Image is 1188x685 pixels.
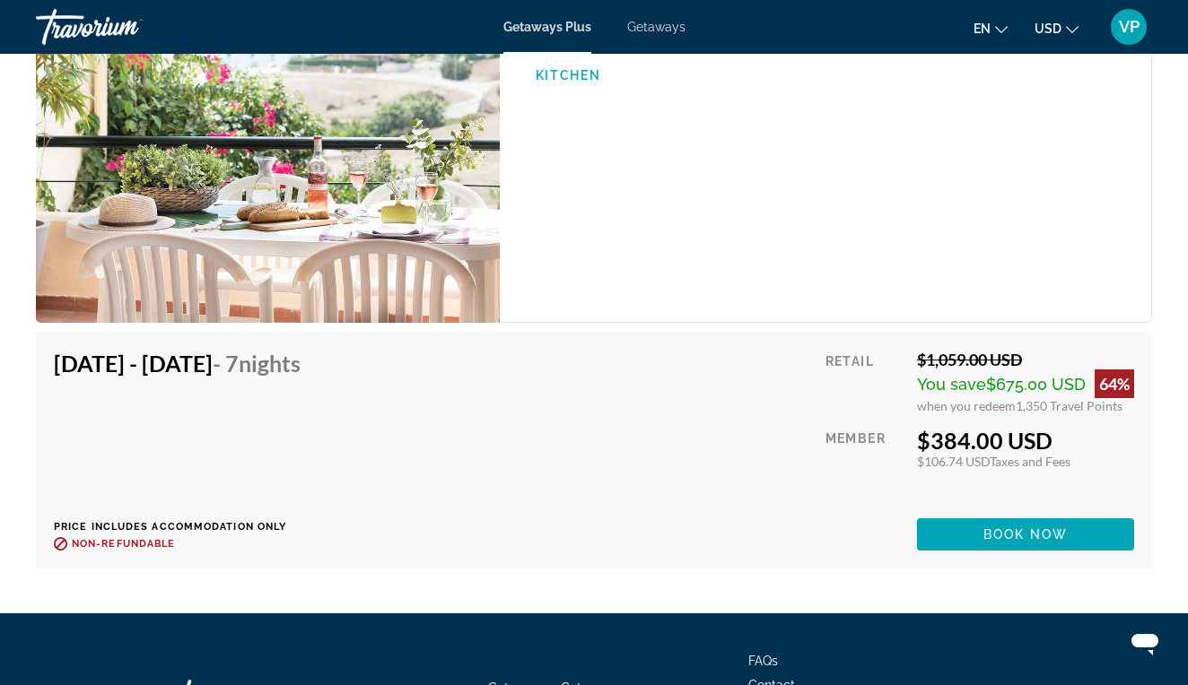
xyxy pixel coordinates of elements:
div: Retail [825,350,904,413]
p: Kitchen [536,68,825,82]
iframe: Кнопка для запуску вікна повідомлень [1116,613,1174,671]
button: Change currency [1035,15,1079,41]
a: Getaways [627,20,686,34]
button: User Menu [1105,8,1152,46]
span: USD [1035,22,1061,36]
span: $675.00 USD [986,375,1086,394]
button: Change language [974,15,1008,41]
span: You save [917,375,986,394]
span: VP [1119,18,1140,36]
div: $106.74 USD [917,454,1134,469]
span: Non-refundable [72,538,175,550]
h4: [DATE] - [DATE] [54,350,301,377]
div: $384.00 USD [917,427,1134,454]
a: Travorium [36,4,215,50]
button: Book now [917,518,1134,551]
div: 64% [1095,369,1134,398]
span: Nights [239,350,301,377]
p: Price includes accommodation only [54,521,314,533]
div: $1,059.00 USD [917,350,1134,369]
span: Taxes and Fees [990,454,1070,469]
span: Book now [983,527,1069,542]
span: - 7 [213,350,301,377]
div: Member [825,427,904,505]
span: en [974,22,991,36]
a: Getaways Plus [503,20,591,34]
a: FAQs [748,654,778,668]
span: when you redeem [917,398,1016,413]
span: 1,350 Travel Points [1016,398,1122,413]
